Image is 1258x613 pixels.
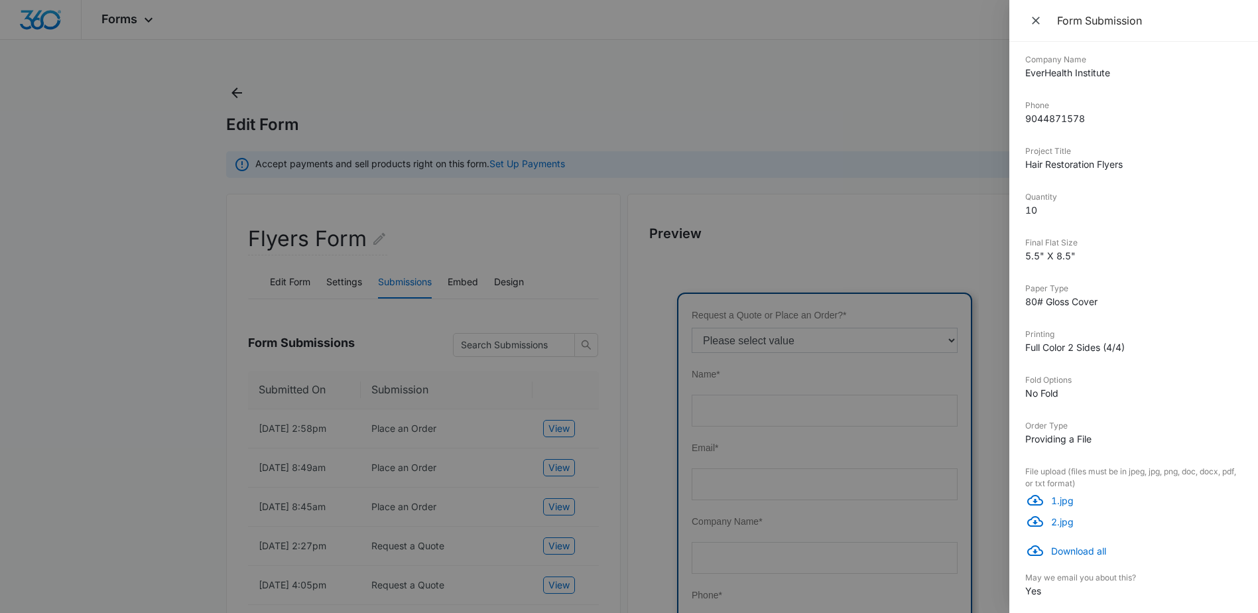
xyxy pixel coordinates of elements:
[1025,432,1242,446] dd: Providing a File
[1025,283,1242,295] dt: Paper Type
[1025,328,1242,340] dt: Printing
[1025,490,1242,511] a: Download1.jpg
[1025,572,1242,584] dt: May we email you about this?
[1025,420,1242,432] dt: Order Type
[1025,157,1242,171] dd: Hair Restoration Flyers
[1025,66,1242,80] dd: EverHealth Institute
[1025,540,1242,561] a: DownloadDownload all
[1025,511,1242,532] a: Download2.jpg
[21,569,74,580] span: Custom Size
[1025,11,1049,31] button: Close
[21,230,88,241] span: Company Name
[1025,584,1242,598] dd: Yes
[1057,13,1242,28] div: Form Submission
[21,157,44,167] span: Email
[1025,511,1051,532] button: Download
[1025,340,1242,354] dd: Full Color 2 Sides (4/4)
[1025,295,1242,308] dd: 80# Gloss Cover
[1025,54,1242,66] dt: Company Name
[1051,494,1242,508] p: 1.jpg
[21,510,80,521] span: Final Flat Size
[1025,374,1242,386] dt: Fold Options
[21,83,46,94] span: Name
[1025,100,1242,111] dt: Phone
[1029,11,1045,30] span: Close
[1025,540,1051,561] button: Download
[21,451,56,462] span: Quantity
[21,24,172,34] span: Request a Quote or Place an Order?
[1025,466,1242,490] dt: File upload (files must be in jpeg, jpg, png, doc, docx, pdf, or txt format)
[1025,237,1242,249] dt: Final Flat Size
[1025,145,1242,157] dt: Project Title
[1051,544,1242,558] p: Download all
[1025,111,1242,125] dd: 9044871578
[21,304,48,314] span: Phone
[1051,515,1242,529] p: 2.jpg
[21,377,70,388] span: Project Title
[1025,191,1242,203] dt: Quantity
[1025,203,1242,217] dd: 10
[1025,386,1242,400] dd: No Fold
[1025,490,1051,511] button: Download
[1025,249,1242,263] dd: 5.5" X 8.5"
